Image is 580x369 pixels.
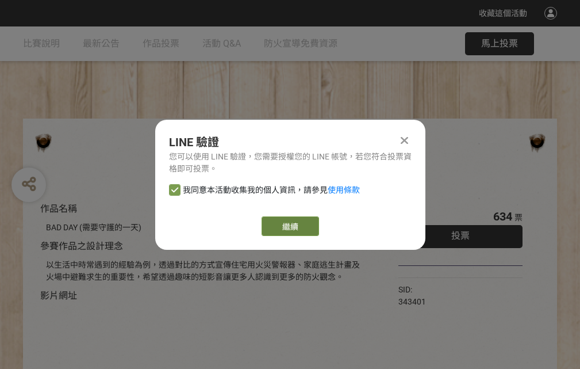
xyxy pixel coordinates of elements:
a: 作品投票 [143,26,179,61]
div: 您可以使用 LINE 驗證，您需要授權您的 LINE 帳號，若您符合投票資格即可投票。 [169,151,412,175]
span: 634 [493,210,512,223]
span: 作品名稱 [40,203,77,214]
a: 最新公告 [83,26,120,61]
span: SID: 343401 [398,285,426,306]
div: LINE 驗證 [169,134,412,151]
span: 最新公告 [83,38,120,49]
span: 活動 Q&A [202,38,241,49]
div: 以生活中時常遇到的經驗為例，透過對比的方式宣傳住宅用火災警報器、家庭逃生計畫及火場中避難求生的重要性，希望透過趣味的短影音讓更多人認識到更多的防火觀念。 [46,259,364,283]
a: 比賽說明 [23,26,60,61]
button: 馬上投票 [465,32,534,55]
span: 收藏這個活動 [479,9,527,18]
span: 比賽說明 [23,38,60,49]
a: 防火宣導免費資源 [264,26,337,61]
span: 參賽作品之設計理念 [40,241,123,252]
a: 活動 Q&A [202,26,241,61]
span: 影片網址 [40,290,77,301]
span: 馬上投票 [481,38,518,49]
span: 票 [514,213,523,222]
a: 使用條款 [328,185,360,195]
a: 繼續 [262,216,319,236]
span: 作品投票 [143,38,179,49]
iframe: Facebook Share [429,284,486,295]
span: 我同意本活動收集我的個人資訊，請參見 [183,184,360,196]
span: 投票 [451,230,470,241]
div: BAD DAY (需要守護的一天) [46,222,364,234]
span: 防火宣導免費資源 [264,38,337,49]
